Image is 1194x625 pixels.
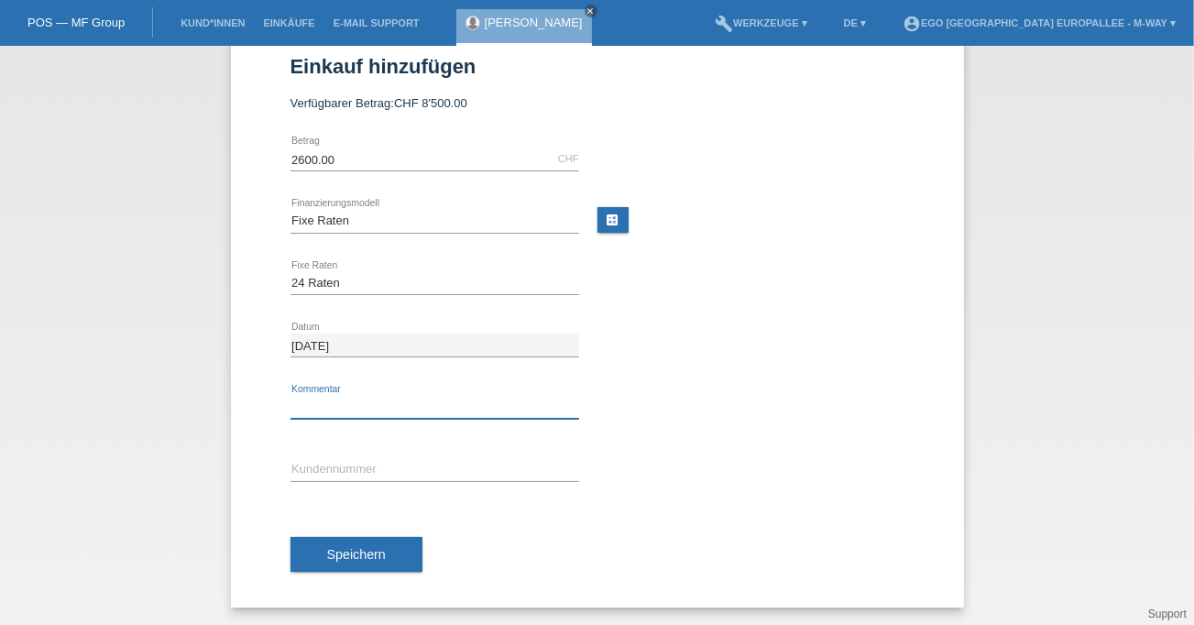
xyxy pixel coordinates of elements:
span: Speichern [327,547,386,562]
div: Verfügbarer Betrag: [290,96,904,110]
i: close [586,6,596,16]
a: POS — MF Group [27,16,125,29]
a: account_circleEGO [GEOGRAPHIC_DATA] Europallee - m-way ▾ [893,17,1185,28]
a: calculate [597,207,629,233]
h1: Einkauf hinzufügen [290,55,904,78]
a: Einkäufe [254,17,323,28]
button: Speichern [290,537,422,572]
a: buildWerkzeuge ▾ [706,17,816,28]
a: E-Mail Support [324,17,429,28]
a: Kund*innen [171,17,254,28]
a: DE ▾ [835,17,875,28]
i: build [715,15,733,33]
i: calculate [606,213,620,227]
a: close [585,5,597,17]
a: Support [1148,608,1187,620]
a: [PERSON_NAME] [485,16,583,29]
div: CHF [558,153,579,164]
span: CHF 8'500.00 [394,96,467,110]
i: account_circle [903,15,921,33]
